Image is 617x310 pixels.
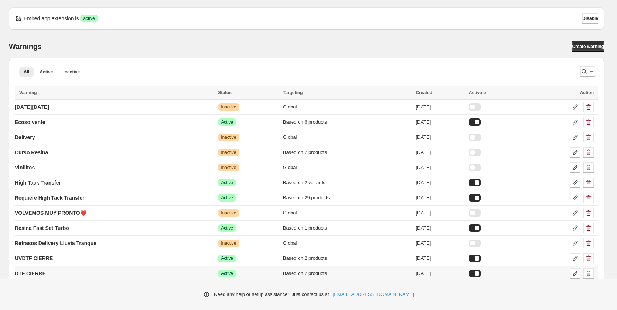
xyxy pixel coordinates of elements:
[15,131,35,143] a: Delivery
[221,134,236,140] span: Inactive
[333,291,414,298] a: [EMAIL_ADDRESS][DOMAIN_NAME]
[221,119,233,125] span: Active
[15,149,48,156] p: Curso Resina
[572,41,604,52] a: Create warning
[416,240,464,247] div: [DATE]
[24,69,29,75] span: All
[221,180,233,186] span: Active
[221,195,233,201] span: Active
[15,268,46,279] a: DTF CIERRE
[416,194,464,201] div: [DATE]
[221,165,236,170] span: Inactive
[416,179,464,186] div: [DATE]
[283,164,412,171] div: Global
[15,118,45,126] p: Ecosolvente
[416,224,464,232] div: [DATE]
[15,252,53,264] a: UVDTF CIERRE
[416,164,464,171] div: [DATE]
[580,66,595,77] button: Search and filter results
[416,209,464,217] div: [DATE]
[15,177,61,189] a: High Tack Transfer
[416,118,464,126] div: [DATE]
[582,15,598,21] span: Disable
[15,194,85,201] p: Requiere High Tack Transfer
[416,90,432,95] span: Created
[83,15,95,21] span: active
[283,103,412,111] div: Global
[283,149,412,156] div: Based on 2 products
[283,255,412,262] div: Based on 2 products
[15,209,86,217] p: VOLVEMOS MUY PRONTO❤️
[283,134,412,141] div: Global
[283,90,303,95] span: Targeting
[15,116,45,128] a: Ecosolvente
[40,69,53,75] span: Active
[221,240,236,246] span: Inactive
[283,194,412,201] div: Based on 29 products
[416,103,464,111] div: [DATE]
[9,42,42,51] h2: Warnings
[416,149,464,156] div: [DATE]
[15,222,69,234] a: Resina Fast Set Turbo
[221,210,236,216] span: Inactive
[469,90,486,95] span: Activate
[15,179,61,186] p: High Tack Transfer
[582,13,598,24] button: Disable
[221,149,236,155] span: Inactive
[15,103,49,111] p: [DATE][DATE]
[221,104,236,110] span: Inactive
[24,15,79,22] p: Embed app extension is
[416,270,464,277] div: [DATE]
[283,224,412,232] div: Based on 1 products
[283,240,412,247] div: Global
[15,270,46,277] p: DTF CIERRE
[221,271,233,276] span: Active
[283,209,412,217] div: Global
[63,69,80,75] span: Inactive
[19,90,37,95] span: Warning
[15,147,48,158] a: Curso Resina
[218,90,232,95] span: Status
[580,90,594,95] span: Action
[15,237,96,249] a: Retrasos Delivery Lluvia Tranque
[283,179,412,186] div: Based on 2 variants
[15,101,49,113] a: [DATE][DATE]
[221,255,233,261] span: Active
[15,255,53,262] p: UVDTF CIERRE
[15,162,35,173] a: Vinilitos
[15,240,96,247] p: Retrasos Delivery Lluvia Tranque
[221,225,233,231] span: Active
[283,270,412,277] div: Based on 2 products
[283,118,412,126] div: Based on 6 products
[572,44,604,49] span: Create warning
[416,134,464,141] div: [DATE]
[15,134,35,141] p: Delivery
[416,255,464,262] div: [DATE]
[15,164,35,171] p: Vinilitos
[15,207,86,219] a: VOLVEMOS MUY PRONTO❤️
[15,192,85,204] a: Requiere High Tack Transfer
[15,224,69,232] p: Resina Fast Set Turbo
